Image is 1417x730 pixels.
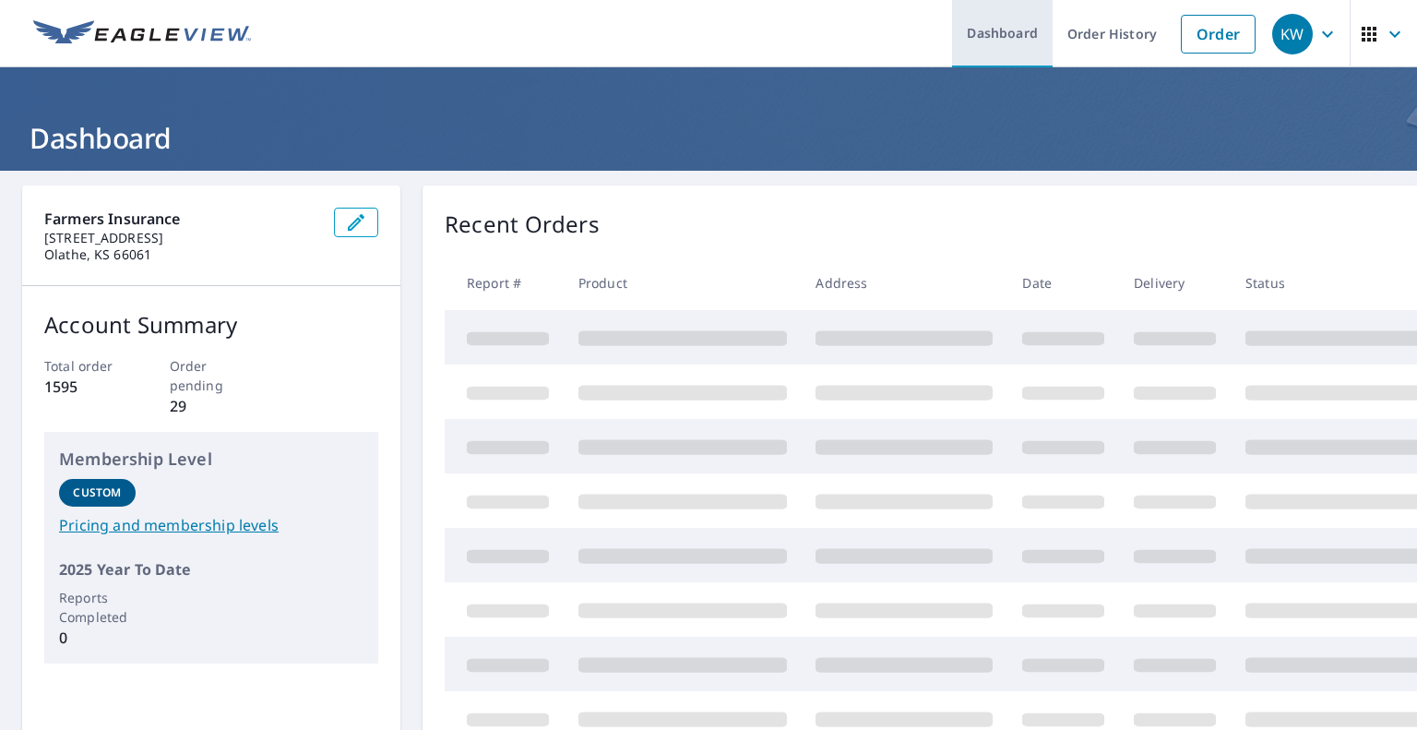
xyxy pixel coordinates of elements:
p: Membership Level [59,447,363,472]
p: Olathe, KS 66061 [44,246,319,263]
p: 1595 [44,376,128,398]
div: KW [1272,14,1313,54]
th: Date [1007,256,1119,310]
p: 0 [59,627,136,649]
p: Farmers Insurance [44,208,319,230]
img: EV Logo [33,20,251,48]
th: Address [801,256,1007,310]
p: Account Summary [44,308,378,341]
th: Delivery [1119,256,1231,310]
p: 2025 Year To Date [59,558,363,580]
p: [STREET_ADDRESS] [44,230,319,246]
p: Order pending [170,356,254,395]
p: Reports Completed [59,588,136,627]
p: Total order [44,356,128,376]
th: Product [564,256,802,310]
h1: Dashboard [22,119,1395,157]
p: Custom [73,485,121,501]
a: Order [1181,15,1256,54]
th: Report # [445,256,564,310]
p: Recent Orders [445,208,600,241]
p: 29 [170,395,254,417]
a: Pricing and membership levels [59,514,363,536]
